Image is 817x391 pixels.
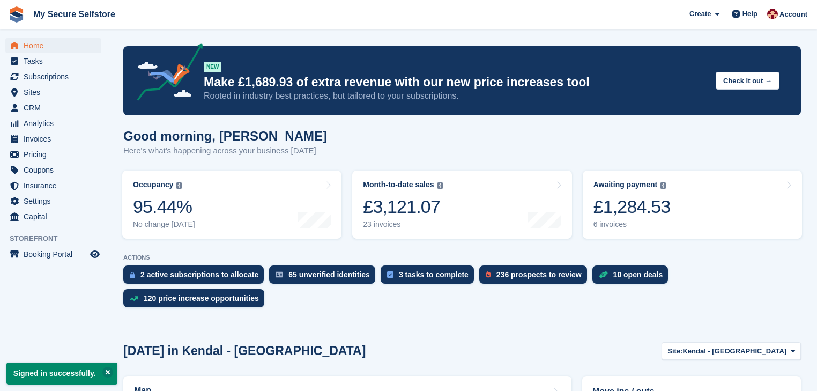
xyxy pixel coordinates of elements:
div: 3 tasks to complete [399,270,469,279]
img: price_increase_opportunities-93ffe204e8149a01c8c9dc8f82e8f89637d9d84a8eef4429ea346261dce0b2c0.svg [130,296,138,301]
div: 10 open deals [613,270,663,279]
p: Make £1,689.93 of extra revenue with our new price increases tool [204,75,707,90]
span: Settings [24,194,88,209]
img: icon-info-grey-7440780725fd019a000dd9b08b2336e03edf1995a4989e88bcd33f0948082b44.svg [660,182,666,189]
span: Coupons [24,163,88,178]
span: Home [24,38,88,53]
img: stora-icon-8386f47178a22dfd0bd8f6a31ec36ba5ce8667c1dd55bd0f319d3a0aa187defe.svg [9,6,25,23]
h1: Good morning, [PERSON_NAME] [123,129,327,143]
span: Insurance [24,178,88,193]
button: Check it out → [716,72,779,90]
a: menu [5,209,101,224]
div: Awaiting payment [593,180,658,189]
div: £3,121.07 [363,196,443,218]
a: menu [5,147,101,162]
div: £1,284.53 [593,196,671,218]
div: 23 invoices [363,220,443,229]
a: Awaiting payment £1,284.53 6 invoices [583,171,802,239]
span: Tasks [24,54,88,69]
span: Booking Portal [24,247,88,262]
div: NEW [204,62,221,72]
div: 2 active subscriptions to allocate [140,270,258,279]
a: menu [5,178,101,193]
img: price-adjustments-announcement-icon-8257ccfd72463d97f412b2fc003d46551f7dbcb40ab6d574587a9cd5c0d94... [128,43,203,105]
span: Capital [24,209,88,224]
a: Month-to-date sales £3,121.07 23 invoices [352,171,571,239]
a: 236 prospects to review [479,265,592,289]
a: menu [5,54,101,69]
img: icon-info-grey-7440780725fd019a000dd9b08b2336e03edf1995a4989e88bcd33f0948082b44.svg [176,182,182,189]
a: menu [5,163,101,178]
img: deal-1b604bf984904fb50ccaf53a9ad4b4a5d6e5aea283cecdc64d6e3604feb123c2.svg [599,271,608,278]
span: Help [742,9,757,19]
div: 95.44% [133,196,195,218]
span: Site: [667,346,682,357]
a: menu [5,38,101,53]
span: Subscriptions [24,69,88,84]
p: ACTIONS [123,254,801,261]
span: Storefront [10,233,107,244]
a: menu [5,85,101,100]
img: verify_identity-adf6edd0f0f0b5bbfe63781bf79b02c33cf7c696d77639b501bdc392416b5a36.svg [276,271,283,278]
span: Create [689,9,711,19]
a: 65 unverified identities [269,265,381,289]
img: prospect-51fa495bee0391a8d652442698ab0144808aea92771e9ea1ae160a38d050c398.svg [486,271,491,278]
span: Sites [24,85,88,100]
a: 120 price increase opportunities [123,289,270,313]
div: 65 unverified identities [288,270,370,279]
a: Preview store [88,248,101,261]
a: 3 tasks to complete [381,265,479,289]
img: active_subscription_to_allocate_icon-d502201f5373d7db506a760aba3b589e785aa758c864c3986d89f69b8ff3... [130,271,135,278]
img: Laura Oldroyd [767,9,778,19]
a: Occupancy 95.44% No change [DATE] [122,171,341,239]
a: menu [5,69,101,84]
span: Analytics [24,116,88,131]
span: Invoices [24,131,88,146]
a: menu [5,194,101,209]
div: No change [DATE] [133,220,195,229]
a: My Secure Selfstore [29,5,120,23]
span: Account [779,9,807,20]
h2: [DATE] in Kendal - [GEOGRAPHIC_DATA] [123,344,366,358]
div: 120 price increase opportunities [144,294,259,303]
p: Here's what's happening across your business [DATE] [123,145,327,157]
div: Month-to-date sales [363,180,434,189]
p: Signed in successfully. [6,363,117,385]
a: menu [5,131,101,146]
button: Site: Kendal - [GEOGRAPHIC_DATA] [662,342,801,360]
div: 6 invoices [593,220,671,229]
img: task-75834270c22a3079a89374b754ae025e5fb1db73e45f91037f5363f120a921f8.svg [387,271,393,278]
a: menu [5,247,101,262]
span: Kendal - [GEOGRAPHIC_DATA] [682,346,786,357]
p: Rooted in industry best practices, but tailored to your subscriptions. [204,90,707,102]
a: 10 open deals [592,265,674,289]
a: menu [5,116,101,131]
img: icon-info-grey-7440780725fd019a000dd9b08b2336e03edf1995a4989e88bcd33f0948082b44.svg [437,182,443,189]
a: 2 active subscriptions to allocate [123,265,269,289]
span: Pricing [24,147,88,162]
a: menu [5,100,101,115]
div: 236 prospects to review [496,270,582,279]
span: CRM [24,100,88,115]
div: Occupancy [133,180,173,189]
